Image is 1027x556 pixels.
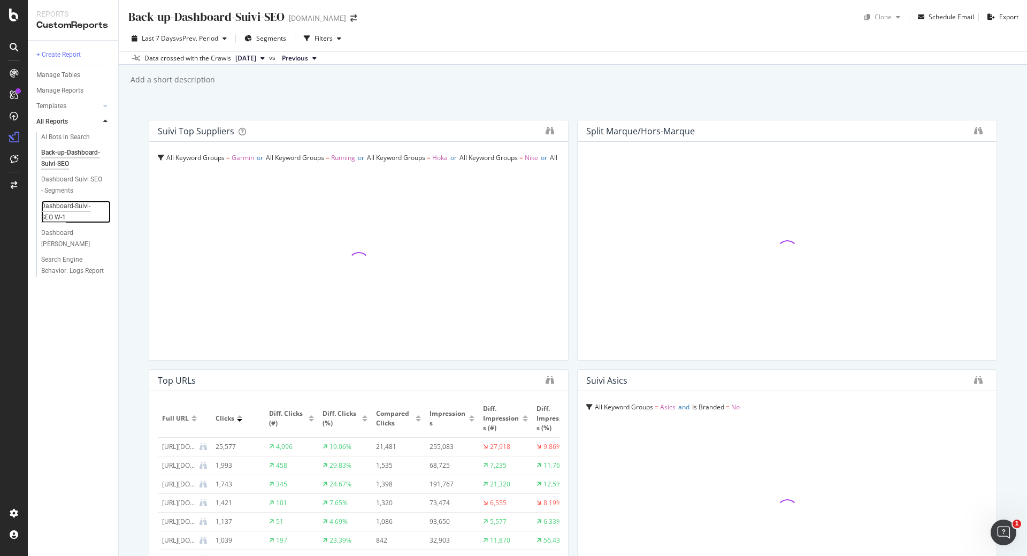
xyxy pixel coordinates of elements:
div: Data crossed with the Crawls [144,54,231,63]
div: 6,555 [490,498,507,508]
span: Segments [256,34,286,43]
div: 842 [376,536,417,545]
div: 191,767 [430,479,470,489]
span: All Keyword Groups [266,153,324,162]
div: 32,903 [430,536,470,545]
a: Templates [36,101,100,112]
span: Running [331,153,355,162]
div: Export [999,12,1018,21]
span: Diff. Impressions (#) [483,404,520,433]
div: binoculars [546,126,554,135]
span: All Keyword Groups [239,168,297,177]
a: Search Engine Behavior: Logs Report [41,254,111,277]
a: AI Bots in Search [41,132,111,143]
span: or [541,153,547,162]
div: 4,096 [276,442,293,452]
span: Impressions [430,409,466,428]
button: Segments [240,30,290,47]
div: 6.33% [543,517,562,527]
span: All Keyword Groups [166,153,225,162]
div: 12.5% [543,479,562,489]
div: Dashboard-Suivi-SEO YoY [41,227,103,250]
div: 9.86% [543,442,562,452]
div: 1,743 [216,479,256,489]
div: Filters [315,34,333,43]
div: CustomReports [36,19,110,32]
span: and [678,402,689,412]
a: All Reports [36,116,100,127]
div: Clone [875,12,892,21]
button: [DATE] [231,52,269,65]
span: All Keyword Groups [434,168,492,177]
div: 101 [276,498,287,508]
div: + Create Report [36,49,81,60]
span: Compared Clicks [376,409,413,428]
div: 51 [276,517,283,527]
span: = [427,153,431,162]
div: Suivi Asics [586,375,627,386]
div: https://www.i-run.fr/ [162,442,195,452]
span: = [655,402,658,412]
span: Full URL [162,414,189,423]
span: All Keyword Groups [459,153,518,162]
span: Is Branded [692,402,724,412]
div: https://www.i-run.fr/chaussures_homme/Running_c23/ [162,479,195,489]
div: Schedule Email [929,12,974,21]
div: Add a short description [129,74,215,85]
div: 7,235 [490,461,507,470]
div: 93,650 [430,517,470,527]
div: 1,398 [376,479,417,489]
span: = [226,153,230,162]
div: binoculars [546,376,554,384]
div: 11.76% [543,461,565,470]
div: Suivi Top SuppliersAll Keyword Groups = GarminorAll Keyword Groups = RunningorAll Keyword Groups ... [149,120,569,361]
div: 29.83% [329,461,351,470]
div: 73,474 [430,498,470,508]
div: 1,535 [376,461,417,470]
button: Schedule Email [914,9,974,26]
span: Last 7 Days [142,34,176,43]
div: All Reports [36,116,68,127]
div: 197 [276,536,287,545]
span: Diff. Clicks (%) [323,409,359,428]
div: 458 [276,461,287,470]
span: 1 [1013,520,1021,528]
div: 1,039 [216,536,256,545]
div: Split Marque/Hors-marque [586,126,695,136]
div: https://www.i-run.fr/running/choisir-chaussure-running/ [162,461,195,470]
div: 68,725 [430,461,470,470]
span: All Keyword Groups [367,153,425,162]
div: [DOMAIN_NAME] [289,13,346,24]
div: 345 [276,479,287,489]
div: 11,870 [490,536,510,545]
button: Last 7 DaysvsPrev. Period [127,30,231,47]
a: Dashboard-Suivi-SEO W-1 [41,201,111,223]
span: Hoka [432,153,448,162]
div: 7.65% [329,498,348,508]
div: Reports [36,9,110,19]
div: 1,137 [216,517,256,527]
div: 1,086 [376,517,417,527]
span: Trail [214,168,227,177]
span: Saucony [397,168,422,177]
div: Dashboard-Suivi-SEO W-1 [41,201,102,223]
div: AI Bots in Search [41,132,90,143]
div: Split Marque/Hors-marque [577,120,997,361]
div: 23.39% [329,536,351,545]
span: = [326,153,329,162]
div: 8.19% [543,498,562,508]
span: Asics [660,402,676,412]
iframe: Intercom live chat [991,520,1016,545]
button: Export [983,9,1018,26]
span: Garmin [232,153,254,162]
span: All Keyword Groups [595,402,653,412]
div: 5,577 [490,517,507,527]
div: Search Engine Behavior: Logs Report [41,254,104,277]
div: 21,481 [376,442,417,452]
span: or [230,168,236,177]
button: Clone [860,9,905,26]
a: Manage Tables [36,70,111,81]
button: Filters [300,30,346,47]
div: https://www.i-run.fr/electronique/Garmin_m97/ [162,517,195,527]
div: Templates [36,101,66,112]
